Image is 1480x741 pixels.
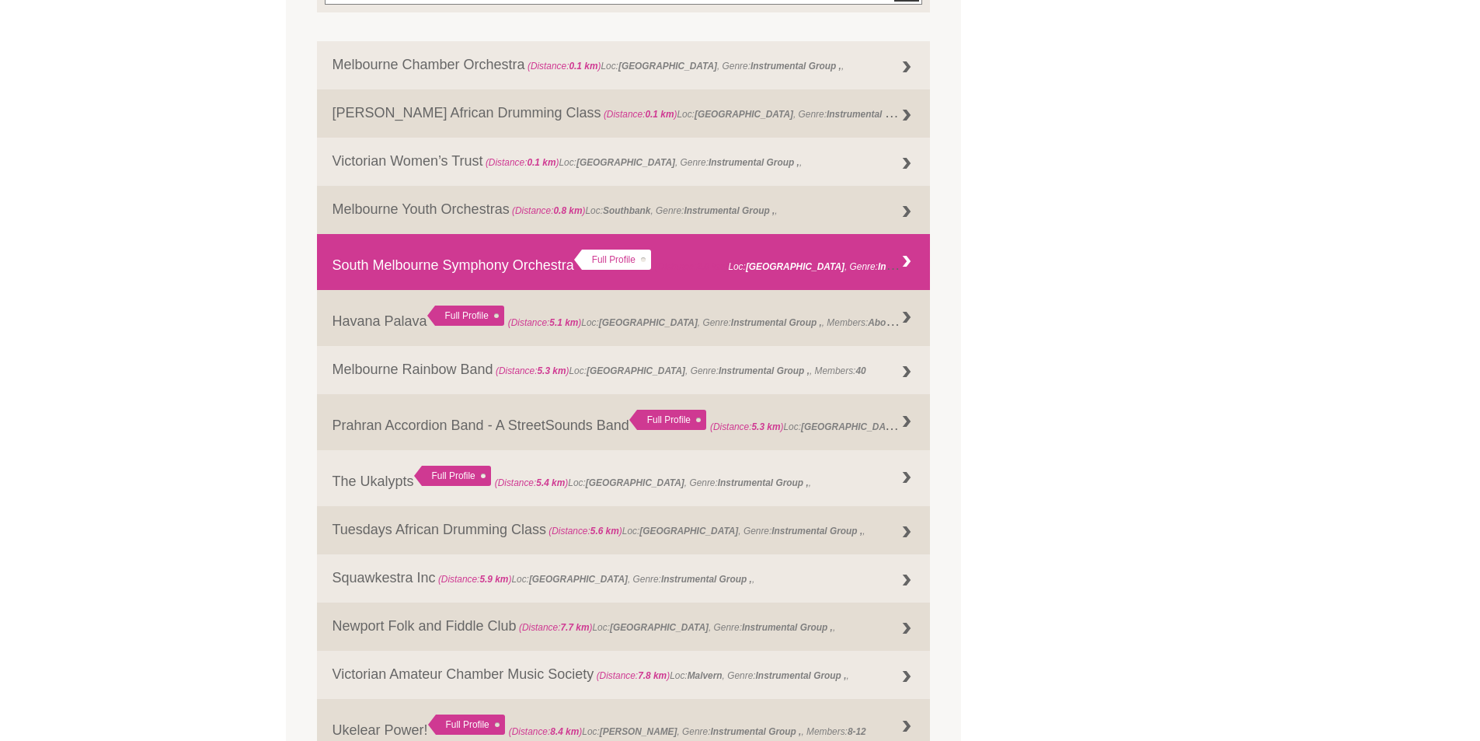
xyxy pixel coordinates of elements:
[742,622,833,633] strong: Instrumental Group ,
[317,506,931,554] a: Tuesdays African Drumming Class (Distance:5.6 km)Loc:[GEOGRAPHIC_DATA], Genre:Instrumental Group ,,
[317,346,931,394] a: Melbourne Rainbow Band (Distance:5.3 km)Loc:[GEOGRAPHIC_DATA], Genre:Instrumental Group ,, Member...
[655,257,971,273] span: Loc: , Genre: ,
[604,109,677,120] span: (Distance: )
[661,574,752,585] strong: Instrumental Group ,
[569,61,597,72] strong: 0.1 km
[438,574,512,585] span: (Distance: )
[560,622,589,633] strong: 7.7 km
[731,317,822,328] strong: Instrumental Group ,
[519,622,593,633] span: (Distance: )
[629,410,706,430] div: Full Profile
[548,526,622,537] span: (Distance: )
[529,574,628,585] strong: [GEOGRAPHIC_DATA]
[710,726,801,737] strong: Instrumental Group ,
[428,715,505,735] div: Full Profile
[590,526,619,537] strong: 5.6 km
[586,477,684,488] strong: [GEOGRAPHIC_DATA]
[868,313,907,329] strong: About 18
[878,257,969,273] strong: Instrumental Group ,
[436,574,755,585] span: Loc: , Genre: ,
[771,526,862,537] strong: Instrumental Group ,
[587,365,685,376] strong: [GEOGRAPHIC_DATA]
[599,317,698,328] strong: [GEOGRAPHIC_DATA]
[509,726,583,737] span: (Distance: )
[655,261,729,272] span: (Distance: )
[855,365,865,376] strong: 40
[600,726,677,737] strong: [PERSON_NAME]
[746,261,844,272] strong: [GEOGRAPHIC_DATA]
[512,205,586,216] span: (Distance: )
[508,313,907,329] span: Loc: , Genre: , Members:
[709,157,799,168] strong: Instrumental Group ,
[639,526,738,537] strong: [GEOGRAPHIC_DATA]
[618,61,717,72] strong: [GEOGRAPHIC_DATA]
[508,317,582,328] span: (Distance: )
[527,157,555,168] strong: 0.1 km
[317,450,931,506] a: The Ukalypts Full Profile (Distance:5.4 km)Loc:[GEOGRAPHIC_DATA], Genre:Instrumental Group ,,
[496,365,569,376] span: (Distance: )
[427,306,504,326] div: Full Profile
[719,365,810,376] strong: Instrumental Group ,
[718,477,809,488] strong: Instrumental Group ,
[594,670,849,681] span: Loc: , Genre: ,
[317,186,931,234] a: Melbourne Youth Orchestras (Distance:0.8 km)Loc:Southbank, Genre:Instrumental Group ,,
[710,421,784,432] span: (Distance: )
[483,157,803,168] span: Loc: , Genre: ,
[546,526,865,537] span: Loc: , Genre: ,
[317,603,931,651] a: Newport Folk and Fiddle Club (Distance:7.7 km)Loc:[GEOGRAPHIC_DATA], Genre:Instrumental Group ,,
[317,394,931,450] a: Prahran Accordion Band - A StreetSounds Band Full Profile (Distance:5.3 km)Loc:[GEOGRAPHIC_DATA],...
[603,205,650,216] strong: Southbank
[695,109,793,120] strong: [GEOGRAPHIC_DATA]
[317,89,931,138] a: [PERSON_NAME] African Drumming Class (Distance:0.1 km)Loc:[GEOGRAPHIC_DATA], Genre:Instrumental G...
[751,421,780,432] strong: 5.3 km
[574,250,651,270] div: Full Profile
[486,157,559,168] span: (Distance: )
[317,554,931,603] a: Squawkestra Inc (Distance:5.9 km)Loc:[GEOGRAPHIC_DATA], Genre:Instrumental Group ,,
[684,205,775,216] strong: Instrumental Group ,
[317,651,931,699] a: Victorian Amateur Chamber Music Society (Distance:7.8 km)Loc:Malvern, Genre:Instrumental Group ,,
[645,109,674,120] strong: 0.1 km
[317,138,931,186] a: Victorian Women’s Trust (Distance:0.1 km)Loc:[GEOGRAPHIC_DATA], Genre:Instrumental Group ,,
[510,205,778,216] span: Loc: , Genre: ,
[549,317,578,328] strong: 5.1 km
[610,622,709,633] strong: [GEOGRAPHIC_DATA]
[750,61,841,72] strong: Instrumental Group ,
[553,205,582,216] strong: 0.8 km
[525,61,844,72] span: Loc: , Genre: ,
[801,418,900,433] strong: [GEOGRAPHIC_DATA]
[848,726,866,737] strong: 8-12
[696,261,725,272] strong: 2.0 km
[517,622,836,633] span: Loc: , Genre: ,
[597,670,670,681] span: (Distance: )
[317,234,931,290] a: South Melbourne Symphony Orchestra Full Profile (Distance:2.0 km)Loc:[GEOGRAPHIC_DATA], Genre:Ins...
[550,726,579,737] strong: 8.4 km
[493,365,866,376] span: Loc: , Genre: , Members:
[537,365,566,376] strong: 5.3 km
[756,670,847,681] strong: Instrumental Group ,
[479,574,508,585] strong: 5.9 km
[710,418,1081,433] span: Loc: , Genre: , Members:
[509,726,866,737] span: Loc: , Genre: , Members:
[317,41,931,89] a: Melbourne Chamber Orchestra (Distance:0.1 km)Loc:[GEOGRAPHIC_DATA], Genre:Instrumental Group ,,
[317,290,931,346] a: Havana Palava Full Profile (Distance:5.1 km)Loc:[GEOGRAPHIC_DATA], Genre:Instrumental Group ,, Me...
[576,157,675,168] strong: [GEOGRAPHIC_DATA]
[536,477,565,488] strong: 5.4 km
[601,105,921,121] span: Loc: , Genre: ,
[688,670,723,681] strong: Malvern
[495,477,569,488] span: (Distance: )
[638,670,667,681] strong: 7.8 km
[414,466,491,486] div: Full Profile
[827,105,918,121] strong: Instrumental Group ,
[528,61,601,72] span: (Distance: )
[495,477,811,488] span: Loc: , Genre: ,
